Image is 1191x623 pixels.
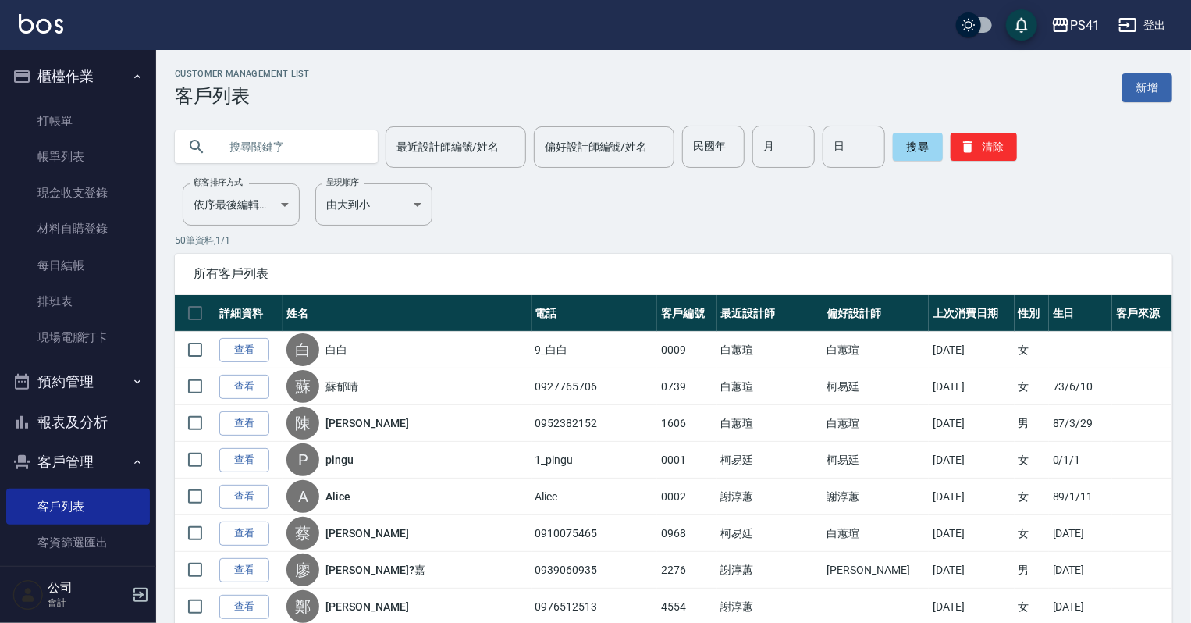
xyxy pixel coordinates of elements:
a: 客戶列表 [6,489,150,525]
td: Alice [532,479,657,515]
td: [DATE] [929,368,1014,405]
td: 0968 [657,515,717,552]
p: 會計 [48,596,127,610]
th: 上次消費日期 [929,295,1014,332]
td: 男 [1015,552,1049,589]
td: 0001 [657,442,717,479]
a: [PERSON_NAME]?嘉 [325,562,425,578]
td: [DATE] [1049,515,1112,552]
a: 現場電腦打卡 [6,319,150,355]
a: 查看 [219,338,269,362]
a: 查看 [219,595,269,619]
td: 0952382152 [532,405,657,442]
div: 由大到小 [315,183,432,226]
a: Alice [325,489,350,504]
td: 0910075465 [532,515,657,552]
td: 白蕙瑄 [717,368,823,405]
td: 柯易廷 [823,442,930,479]
td: 1606 [657,405,717,442]
button: save [1006,9,1037,41]
a: 查看 [219,558,269,582]
div: A [286,480,319,513]
td: 謝淳蕙 [717,479,823,515]
td: 89/1/11 [1049,479,1112,515]
div: 陳 [286,407,319,440]
a: 查看 [219,448,269,472]
a: [PERSON_NAME] [325,415,408,431]
button: 客戶管理 [6,442,150,482]
th: 偏好設計師 [823,295,930,332]
a: 打帳單 [6,103,150,139]
label: 呈現順序 [326,176,359,188]
td: 2276 [657,552,717,589]
a: [PERSON_NAME] [325,599,408,614]
div: 白 [286,333,319,366]
div: PS41 [1070,16,1100,35]
td: 0927765706 [532,368,657,405]
td: 白蕙瑄 [823,332,930,368]
div: 依序最後編輯時間 [183,183,300,226]
a: 查看 [219,522,269,546]
th: 最近設計師 [717,295,823,332]
a: 蘇郁晴 [325,379,358,394]
td: 女 [1015,479,1049,515]
h3: 客戶列表 [175,85,310,107]
td: 女 [1015,442,1049,479]
td: 白蕙瑄 [823,515,930,552]
a: 帳單列表 [6,139,150,175]
a: 客資篩選匯出 [6,525,150,561]
label: 顧客排序方式 [194,176,243,188]
div: 廖 [286,554,319,586]
a: 卡券管理 [6,561,150,596]
a: 現金收支登錄 [6,175,150,211]
a: 新增 [1122,73,1172,102]
td: 0009 [657,332,717,368]
td: 柯易廷 [823,368,930,405]
td: 73/6/10 [1049,368,1112,405]
span: 所有客戶列表 [194,266,1154,282]
a: 查看 [219,411,269,436]
td: 白蕙瑄 [717,405,823,442]
a: 白白 [325,342,347,358]
img: Logo [19,14,63,34]
th: 生日 [1049,295,1112,332]
a: 排班表 [6,283,150,319]
button: PS41 [1045,9,1106,41]
th: 詳細資料 [215,295,283,332]
td: 87/3/29 [1049,405,1112,442]
td: 0002 [657,479,717,515]
td: 白蕙瑄 [717,332,823,368]
th: 姓名 [283,295,531,332]
th: 性別 [1015,295,1049,332]
button: 搜尋 [893,133,943,161]
td: 男 [1015,405,1049,442]
td: [DATE] [1049,552,1112,589]
td: 謝淳蕙 [717,552,823,589]
button: 報表及分析 [6,402,150,443]
div: 蔡 [286,517,319,550]
td: [DATE] [929,405,1014,442]
button: 清除 [951,133,1017,161]
td: 1_pingu [532,442,657,479]
a: pingu [325,452,354,468]
a: 查看 [219,375,269,399]
div: P [286,443,319,476]
a: 每日結帳 [6,247,150,283]
td: 白蕙瑄 [823,405,930,442]
td: 柯易廷 [717,515,823,552]
td: [DATE] [929,552,1014,589]
p: 50 筆資料, 1 / 1 [175,233,1172,247]
th: 電話 [532,295,657,332]
h2: Customer Management List [175,69,310,79]
td: [DATE] [929,515,1014,552]
td: 9_白白 [532,332,657,368]
h5: 公司 [48,580,127,596]
td: [DATE] [929,332,1014,368]
td: 女 [1015,515,1049,552]
button: 預約管理 [6,361,150,402]
td: 女 [1015,368,1049,405]
button: 櫃檯作業 [6,56,150,97]
img: Person [12,579,44,611]
button: 登出 [1112,11,1172,40]
th: 客戶編號 [657,295,717,332]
